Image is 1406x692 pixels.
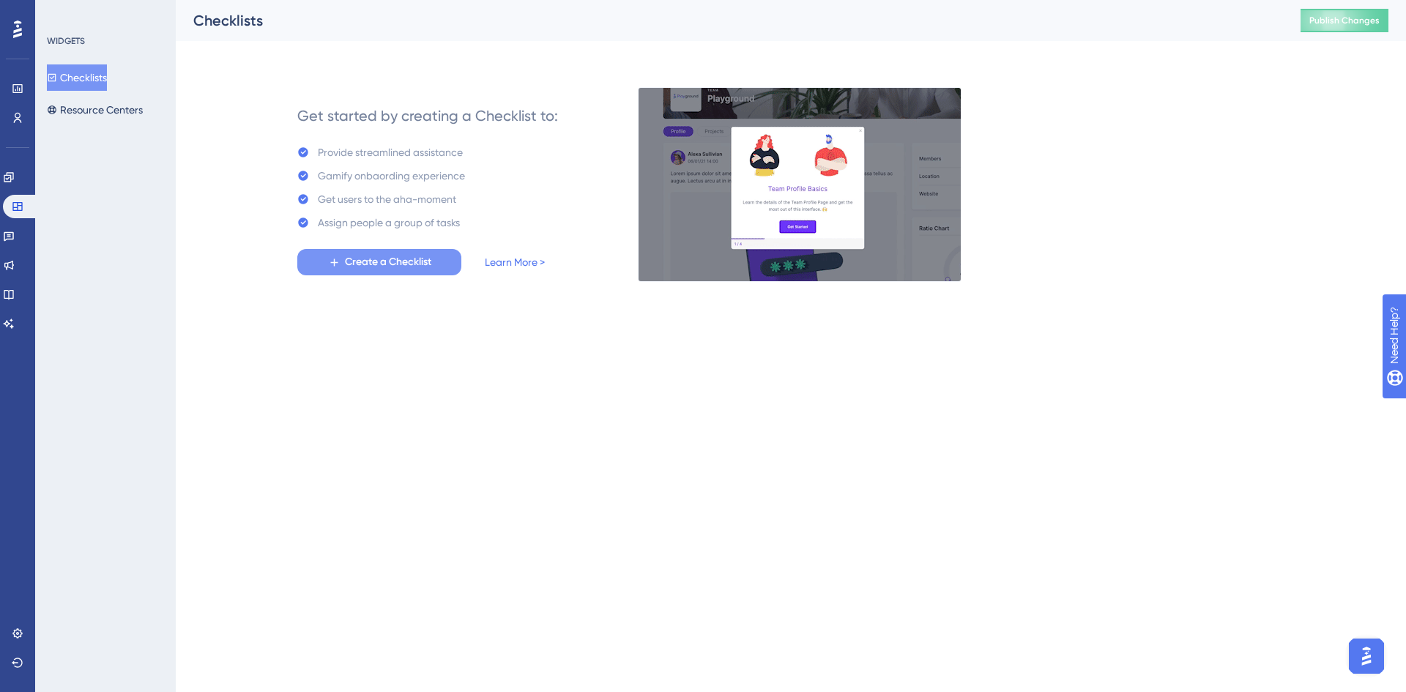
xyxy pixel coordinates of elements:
[485,253,545,271] a: Learn More >
[345,253,431,271] span: Create a Checklist
[1344,634,1388,678] iframe: UserGuiding AI Assistant Launcher
[47,64,107,91] button: Checklists
[297,105,558,126] div: Get started by creating a Checklist to:
[318,167,465,185] div: Gamify onbaording experience
[297,249,461,275] button: Create a Checklist
[193,10,1264,31] div: Checklists
[318,144,463,161] div: Provide streamlined assistance
[1309,15,1380,26] span: Publish Changes
[34,4,92,21] span: Need Help?
[318,190,456,208] div: Get users to the aha-moment
[1301,9,1388,32] button: Publish Changes
[318,214,460,231] div: Assign people a group of tasks
[47,97,143,123] button: Resource Centers
[47,35,85,47] div: WIDGETS
[638,87,961,282] img: e28e67207451d1beac2d0b01ddd05b56.gif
